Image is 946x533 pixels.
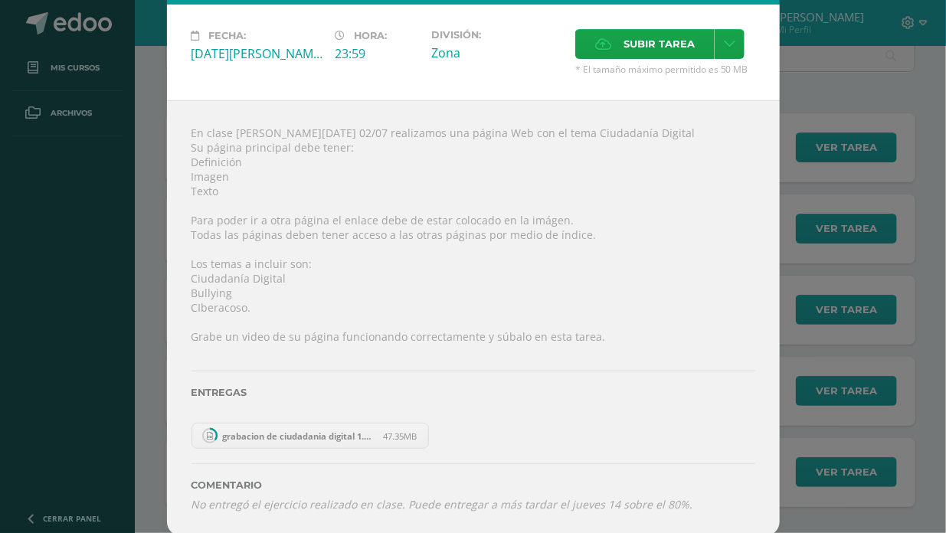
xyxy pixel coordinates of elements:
i: No entregó el ejercicio realizado en clase. Puede entregar a más tardar el jueves 14 sobre el 80%. [191,497,693,512]
span: Subir tarea [624,30,695,58]
span: * El tamaño máximo permitido es 50 MB [575,63,755,76]
div: 23:59 [336,45,419,62]
span: grabacion de ciudadania digital 1.mp4 [214,430,383,442]
span: 47.35MB [383,430,417,442]
div: [DATE][PERSON_NAME] [191,45,323,62]
a: grabacion de ciudadania digital 1.mp4 [191,423,430,449]
div: Zona [431,44,563,61]
span: Fecha: [209,30,247,41]
label: Comentario [191,479,755,491]
label: División: [431,29,563,41]
label: Entregas [191,387,755,398]
span: Hora: [355,30,388,41]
